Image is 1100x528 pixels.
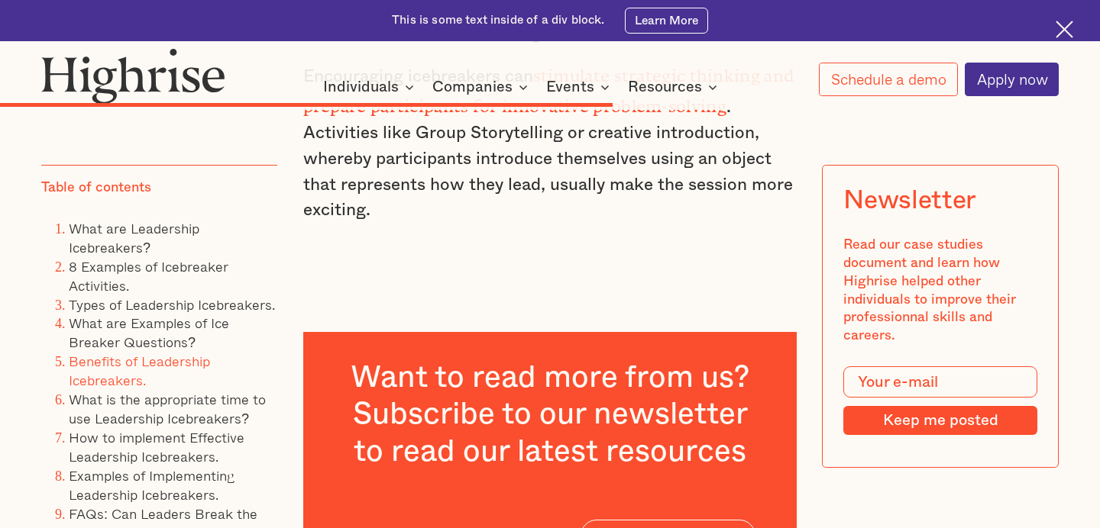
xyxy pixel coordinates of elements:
[819,63,957,96] a: Schedule a demo
[69,351,210,391] a: Benefits of Leadership Icebreakers.
[1056,21,1073,38] img: Cross icon
[965,63,1059,96] a: Apply now
[844,407,1037,436] input: Keep me posted
[546,78,614,96] div: Events
[69,217,199,258] a: What are Leadership Icebreakers?
[345,359,756,471] h3: Want to read more from us? Subscribe to our newsletter to read our latest resources
[69,256,228,296] a: 8 Examples of Icebreaker Activities.
[69,427,244,468] a: How to implement Effective Leadership Icebreakers.
[323,78,419,96] div: Individuals
[303,248,797,274] p: ‍
[69,294,275,315] a: Types of Leadership Icebreakers.
[546,78,594,96] div: Events
[432,78,532,96] div: Companies
[69,465,235,505] a: Examples of Implementing Leadership Icebreakers.
[844,367,1037,436] form: Modal Form
[69,313,229,353] a: What are Examples of Ice Breaker Questions?
[625,8,707,34] a: Learn More
[628,78,702,96] div: Resources
[69,389,266,430] a: What is the appropriate time to use Leadership Icebreakers?
[41,179,151,198] div: Table of contents
[844,367,1037,398] input: Your e-mail
[628,78,722,96] div: Resources
[392,12,604,28] div: This is some text inside of a div block.
[41,48,225,104] img: Highrise logo
[844,186,977,216] div: Newsletter
[844,237,1037,346] div: Read our case studies document and learn how Highrise helped other individuals to improve their p...
[303,59,797,224] p: Encouraging icebreakers can . Activities like Group Storytelling or creative introduction, whereb...
[432,78,513,96] div: Companies
[323,78,399,96] div: Individuals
